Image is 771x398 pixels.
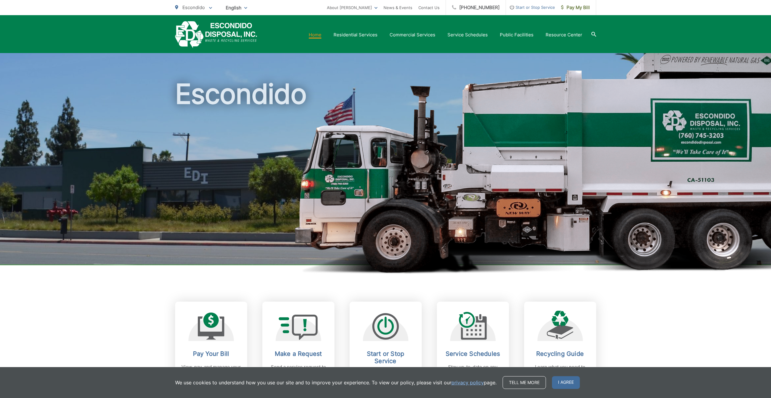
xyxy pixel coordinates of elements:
[175,379,497,386] p: We use cookies to understand how you use our site and to improve your experience. To view our pol...
[443,350,503,357] h2: Service Schedules
[500,31,533,38] a: Public Facilities
[309,31,321,38] a: Home
[334,31,377,38] a: Residential Services
[182,5,205,10] span: Escondido
[356,350,416,365] h2: Start or Stop Service
[552,376,580,389] span: I agree
[384,4,412,11] a: News & Events
[447,31,488,38] a: Service Schedules
[221,2,252,13] span: English
[530,363,590,378] p: Learn what you need to know about recycling.
[546,31,582,38] a: Resource Center
[262,302,334,394] a: Make a Request Send a service request to [PERSON_NAME].
[524,302,596,394] a: Recycling Guide Learn what you need to know about recycling.
[451,379,484,386] a: privacy policy
[175,21,257,48] a: EDCD logo. Return to the homepage.
[437,302,509,394] a: Service Schedules Stay up-to-date on any changes in schedules.
[418,4,440,11] a: Contact Us
[181,350,241,357] h2: Pay Your Bill
[561,4,590,11] span: Pay My Bill
[175,302,247,394] a: Pay Your Bill View, pay, and manage your bill online.
[443,363,503,378] p: Stay up-to-date on any changes in schedules.
[268,350,328,357] h2: Make a Request
[390,31,435,38] a: Commercial Services
[268,363,328,378] p: Send a service request to [PERSON_NAME].
[503,376,546,389] a: Tell me more
[175,79,596,271] h1: Escondido
[530,350,590,357] h2: Recycling Guide
[327,4,377,11] a: About [PERSON_NAME]
[181,363,241,378] p: View, pay, and manage your bill online.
